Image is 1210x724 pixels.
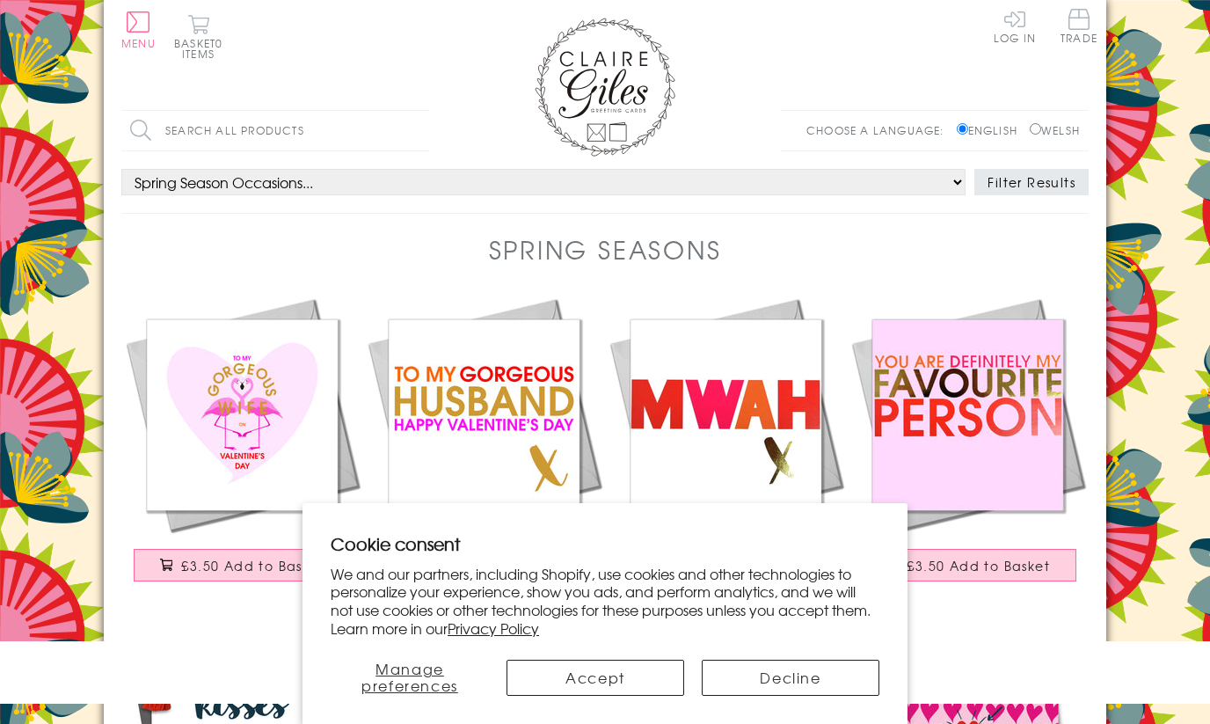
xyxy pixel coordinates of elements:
label: Welsh [1030,122,1080,138]
button: £3.50 Add to Basket [859,549,1077,581]
a: Valentines Day Card, You're my Favourite, text foiled in shiny gold £3.50 Add to Basket [847,294,1089,599]
img: Valentines Day Card, MWAH, Kiss, text foiled in shiny gold [605,294,847,536]
button: Menu [121,11,156,48]
a: Valentines Day Card, Wife, Flamingo heart, text foiled in shiny gold £3.50 Add to Basket [121,294,363,599]
span: 0 items [182,35,222,62]
span: Trade [1061,9,1097,43]
input: English [957,123,968,135]
button: Manage preferences [331,660,489,696]
a: Trade [1061,9,1097,47]
button: Filter Results [974,169,1089,195]
span: £3.50 Add to Basket [181,557,324,574]
p: Choose a language: [806,122,953,138]
button: Accept [507,660,684,696]
label: English [957,122,1026,138]
a: Valentines Day Card, Gorgeous Husband, text foiled in shiny gold £3.50 Add to Basket [363,294,605,599]
input: Welsh [1030,123,1041,135]
button: Basket0 items [174,14,222,59]
img: Claire Giles Greetings Cards [535,18,675,157]
span: Manage preferences [361,658,458,696]
button: Decline [702,660,879,696]
a: Valentines Day Card, MWAH, Kiss, text foiled in shiny gold £3.50 Add to Basket [605,294,847,599]
input: Search all products [121,111,429,150]
h2: Cookie consent [331,531,879,556]
img: Valentines Day Card, Wife, Flamingo heart, text foiled in shiny gold [121,294,363,536]
span: Menu [121,35,156,51]
h1: Spring Seasons [489,231,722,267]
span: £3.50 Add to Basket [907,557,1050,574]
img: Valentines Day Card, Gorgeous Husband, text foiled in shiny gold [363,294,605,536]
button: £3.50 Add to Basket [134,549,352,581]
p: We and our partners, including Shopify, use cookies and other technologies to personalize your ex... [331,565,879,638]
a: Privacy Policy [448,618,539,639]
img: Valentines Day Card, You're my Favourite, text foiled in shiny gold [847,294,1089,536]
a: Log In [994,9,1036,43]
input: Search [412,111,429,150]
